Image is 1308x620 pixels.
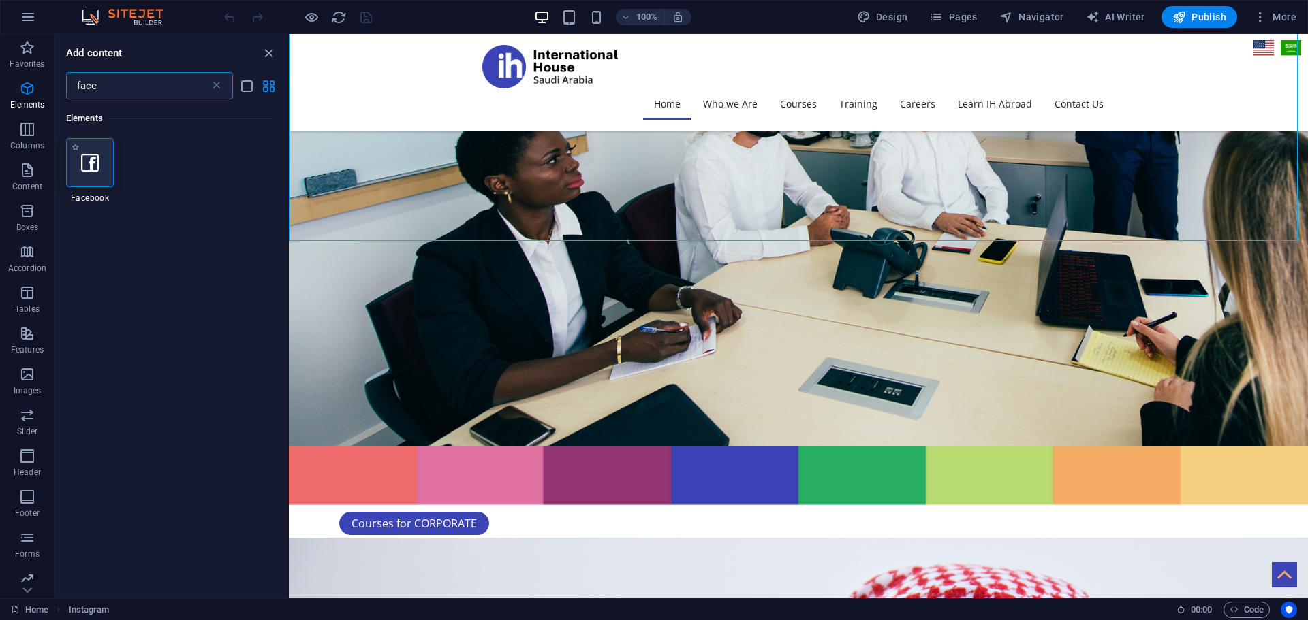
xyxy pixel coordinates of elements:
span: Publish [1172,10,1226,24]
button: Navigator [994,6,1070,28]
span: Pages [929,10,977,24]
p: Slider [17,426,38,437]
span: More [1253,10,1296,24]
button: grid-view [260,78,277,94]
button: Code [1224,602,1270,618]
p: Accordion [8,263,46,274]
p: Favorites [10,59,44,69]
p: Header [14,467,41,478]
p: Footer [15,508,40,519]
button: Pages [924,6,982,28]
span: 00 00 [1191,602,1212,618]
button: close panel [260,45,277,61]
button: reload [330,9,347,25]
p: Forms [15,549,40,559]
p: Boxes [16,222,39,233]
img: Editor Logo [78,9,181,25]
button: list-view [238,78,255,94]
h6: Session time [1177,602,1213,618]
div: Facebook [66,138,114,203]
span: Navigator [999,10,1064,24]
button: AI Writer [1080,6,1151,28]
p: Columns [10,140,44,151]
button: Usercentrics [1281,602,1297,618]
input: Search [66,72,210,99]
h6: Add content [66,45,123,61]
span: Add to favorites [72,144,79,151]
p: Images [14,385,42,396]
p: Tables [15,304,40,314]
p: Features [11,344,44,355]
span: : [1200,604,1202,615]
p: Elements [10,99,45,110]
button: More [1248,6,1302,28]
button: Publish [1162,6,1237,28]
button: Design [852,6,914,28]
p: Content [12,181,42,192]
h6: Elements [66,110,274,127]
i: Reload page [331,10,347,25]
h6: 100% [636,9,658,25]
span: Facebook [66,193,114,203]
a: Click to cancel selection. Double-click to open Pages [11,602,48,618]
nav: breadcrumb [69,602,110,618]
button: 100% [616,9,664,25]
span: Click to select. Double-click to edit [69,602,110,618]
i: On resize automatically adjust zoom level to fit chosen device. [672,11,684,23]
button: Click here to leave preview mode and continue editing [303,9,320,25]
span: AI Writer [1086,10,1145,24]
div: Design (Ctrl+Alt+Y) [852,6,914,28]
span: Code [1230,602,1264,618]
span: Design [857,10,908,24]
